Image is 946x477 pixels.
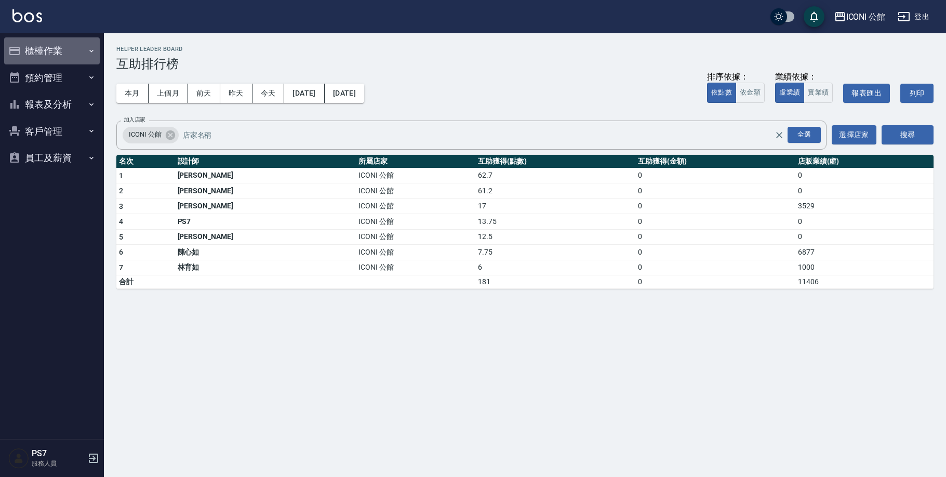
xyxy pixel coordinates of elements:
th: 互助獲得(金額) [635,155,795,168]
td: ICONI 公館 [356,245,475,260]
td: ICONI 公館 [356,229,475,245]
td: 合計 [116,275,175,289]
button: 虛業績 [775,83,804,103]
button: 上個月 [149,84,188,103]
td: 17 [475,198,635,214]
div: ICONI 公館 [123,127,179,143]
td: 林育如 [175,260,356,275]
td: 0 [635,260,795,275]
button: 依金額 [736,83,765,103]
td: 0 [635,198,795,214]
td: ICONI 公館 [356,214,475,230]
div: ICONI 公館 [846,10,886,23]
td: 0 [795,214,934,230]
td: 0 [635,183,795,199]
button: 預約管理 [4,64,100,91]
td: 13.75 [475,214,635,230]
td: 1000 [795,260,934,275]
button: 客戶管理 [4,118,100,145]
h3: 互助排行榜 [116,57,934,71]
th: 所屬店家 [356,155,475,168]
img: Logo [12,9,42,22]
table: a dense table [116,155,934,289]
th: 名次 [116,155,175,168]
td: 3529 [795,198,934,214]
td: [PERSON_NAME] [175,168,356,183]
td: 6 [475,260,635,275]
td: 62.7 [475,168,635,183]
td: [PERSON_NAME] [175,183,356,199]
span: 3 [119,202,123,210]
td: ICONI 公館 [356,168,475,183]
button: 報表及分析 [4,91,100,118]
td: 61.2 [475,183,635,199]
button: 今天 [252,84,285,103]
span: 6 [119,248,123,256]
th: 設計師 [175,155,356,168]
td: 181 [475,275,635,289]
td: 7.75 [475,245,635,260]
td: 0 [635,275,795,289]
button: 搜尋 [882,125,934,144]
td: ICONI 公館 [356,183,475,199]
div: 全選 [788,127,821,143]
button: Clear [772,128,787,142]
h5: PS7 [32,448,85,459]
span: 5 [119,233,123,241]
p: 服務人員 [32,459,85,468]
td: PS7 [175,214,356,230]
td: [PERSON_NAME] [175,198,356,214]
div: 排序依據： [707,72,765,83]
label: 加入店家 [124,116,145,124]
span: ICONI 公館 [123,129,168,140]
button: 列印 [900,84,934,103]
button: 依點數 [707,83,736,103]
button: save [804,6,824,27]
button: 報表匯出 [843,84,890,103]
th: 店販業績(虛) [795,155,934,168]
span: 2 [119,187,123,195]
td: 0 [635,168,795,183]
td: 0 [795,183,934,199]
td: ICONI 公館 [356,260,475,275]
th: 互助獲得(點數) [475,155,635,168]
td: 11406 [795,275,934,289]
h2: Helper Leader Board [116,46,934,52]
button: 員工及薪資 [4,144,100,171]
button: 昨天 [220,84,252,103]
button: 本月 [116,84,149,103]
button: 櫃檯作業 [4,37,100,64]
button: 登出 [894,7,934,27]
td: [PERSON_NAME] [175,229,356,245]
td: 0 [795,168,934,183]
td: 6877 [795,245,934,260]
button: ICONI 公館 [830,6,890,28]
img: Person [8,448,29,469]
td: 陳心如 [175,245,356,260]
button: 前天 [188,84,220,103]
td: 0 [795,229,934,245]
span: 1 [119,171,123,180]
span: 7 [119,263,123,272]
td: 0 [635,245,795,260]
button: Open [785,125,823,145]
button: 實業績 [804,83,833,103]
td: 0 [635,229,795,245]
button: [DATE] [325,84,364,103]
span: 4 [119,217,123,226]
td: ICONI 公館 [356,198,475,214]
div: 業績依據： [775,72,833,83]
td: 12.5 [475,229,635,245]
button: 選擇店家 [832,125,876,144]
td: 0 [635,214,795,230]
button: [DATE] [284,84,324,103]
input: 店家名稱 [180,126,793,144]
